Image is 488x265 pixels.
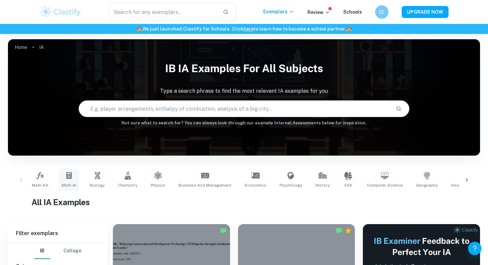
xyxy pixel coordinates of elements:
span: History [315,182,330,188]
button: UPGRADE NOW [402,6,448,18]
span: Physics [151,182,165,188]
img: Clastify logo [40,5,82,19]
input: E.g. player arrangements, enthalpy of combustion, analysis of a big city... [79,99,390,118]
span: Chemistry [118,182,137,188]
h1: All IA Examples [32,196,456,208]
h6: Not sure what to search for? You can always look through our example Internal Assessments below f... [8,120,480,126]
button: Help and Feedback [468,242,481,255]
img: Marked [336,227,342,234]
span: Math AA [32,182,48,188]
h6: Filter exemplars [8,224,108,243]
p: IA [39,44,44,51]
input: Search for any exemplars... [109,3,217,21]
div: Premium [345,227,352,234]
h1: IB IA examples for all subjects [8,58,480,79]
a: Home [15,43,27,52]
h6: We just launched Clastify for Schools. Click to learn how to become a school partner. [1,25,487,33]
p: Exemplars [263,8,294,15]
img: Marked [220,227,227,234]
span: 🏫 [346,26,352,32]
p: Type a search phrase to find the most relevant IA examples for you [8,87,480,95]
span: Business and Management [179,182,231,188]
button: CL [375,5,388,19]
div: Filter type choice [34,243,81,259]
a: Schools [343,9,362,15]
span: Psychology [280,182,302,188]
button: Search [393,103,404,114]
a: here [243,26,254,32]
p: Review [307,9,330,16]
span: ESS [345,182,352,188]
span: Economics [245,182,266,188]
span: Biology [90,182,105,188]
span: Computer Science [367,182,403,188]
span: Math AI [62,182,76,188]
h6: CL [378,8,386,16]
span: 🏫 [137,26,142,32]
button: College [63,243,81,259]
span: Geography [416,182,438,188]
button: IB [34,243,50,259]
